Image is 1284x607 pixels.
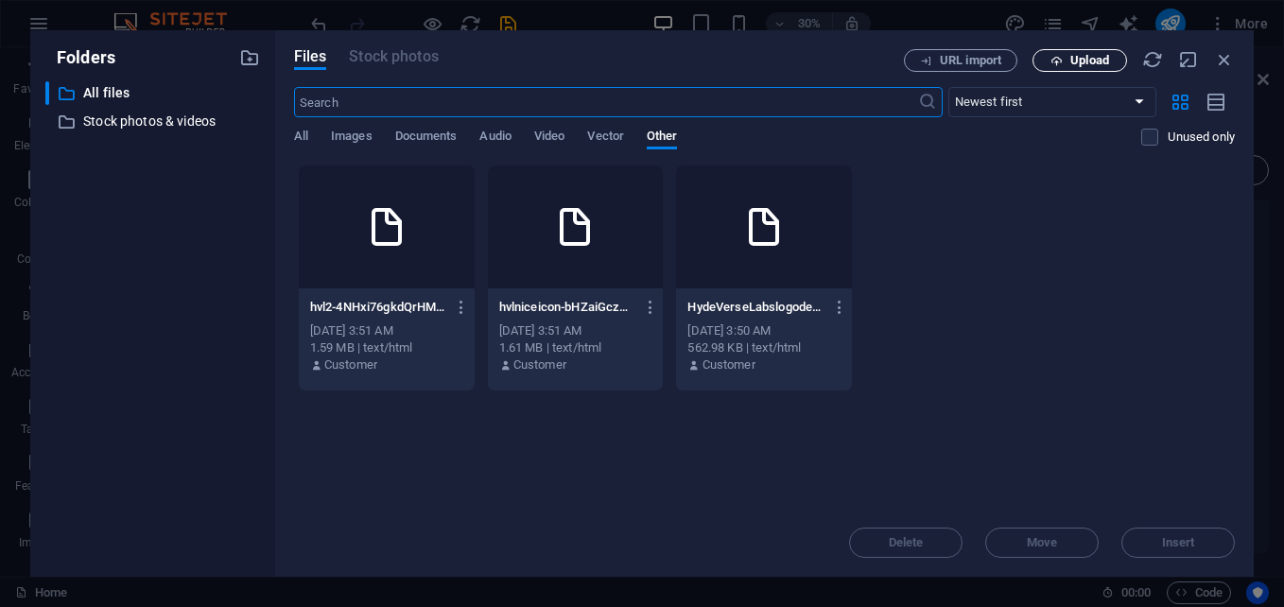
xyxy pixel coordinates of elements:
p: Customer [324,356,377,373]
p: Stock photos & videos [83,111,225,132]
div: 562.98 KB | text/html [687,339,841,356]
div: [DATE] 3:51 AM [499,322,652,339]
button: Upload [1032,49,1127,72]
div: 1.59 MB | text/html [310,339,463,356]
p: HydeVerseLabslogodesign-Claude-iRsY_cfsDT-P3RMFBphj1w.html [687,299,823,316]
span: This file type is not supported by this element [349,45,438,68]
p: hvl2-4NHxi76gkdQrHMAOEBCr-g.html [310,299,445,316]
span: Audio [479,125,511,151]
div: [DATE] 3:51 AM [310,322,463,339]
span: Upload [1070,55,1109,66]
span: Files [294,45,327,68]
span: URL import [940,55,1001,66]
div: Stock photos & videos [45,110,260,133]
p: All files [83,82,225,104]
div: [DATE] 3:50 AM [687,322,841,339]
span: Other [647,125,677,151]
div: 1.61 MB | text/html [499,339,652,356]
span: Video [534,125,564,151]
span: All [294,125,308,151]
p: Displays only files that are not in use on the website. Files added during this session can still... [1168,129,1235,146]
p: Folders [45,45,115,70]
i: Create new folder [239,47,260,68]
button: URL import [904,49,1017,72]
i: Close [1214,49,1235,70]
input: Search [294,87,918,117]
i: Minimize [1178,49,1199,70]
span: Vector [587,125,624,151]
p: hvlniceicon-bHZaiGczNGiIMnH9-l10TQ.html [499,299,634,316]
p: Customer [513,356,566,373]
span: Documents [395,125,458,151]
p: Customer [703,356,755,373]
span: Images [331,125,373,151]
i: Reload [1142,49,1163,70]
div: ​ [45,81,49,105]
